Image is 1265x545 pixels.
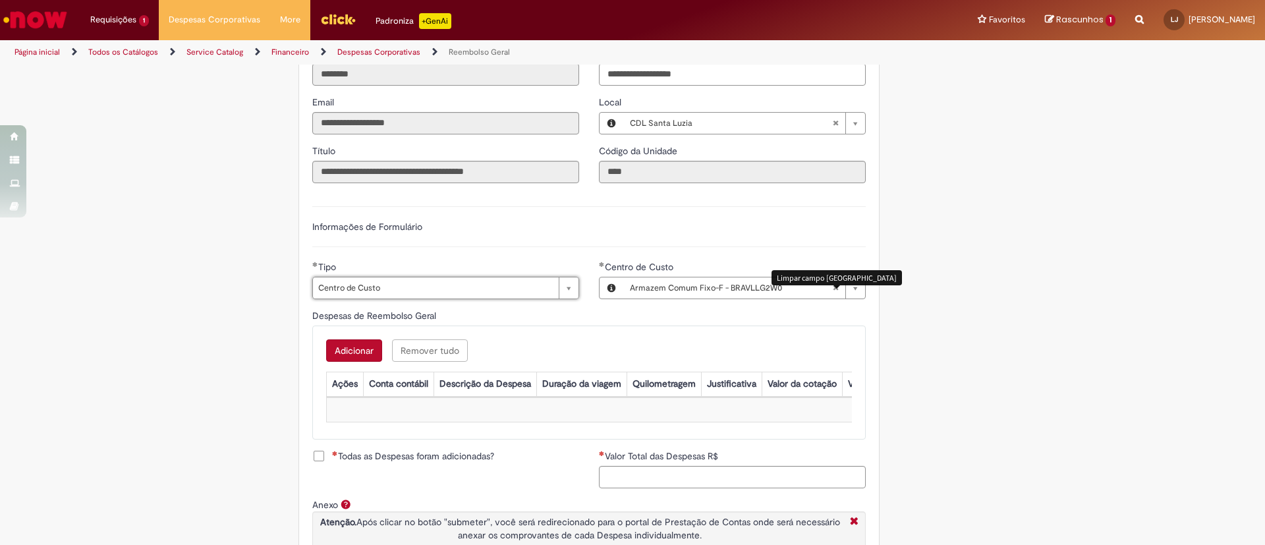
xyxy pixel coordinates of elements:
[90,13,136,26] span: Requisições
[1171,15,1178,24] span: LJ
[312,499,338,511] label: Anexo
[320,9,356,29] img: click_logo_yellow_360x200.png
[312,310,439,322] span: Despesas de Reembolso Geral
[312,144,338,158] label: Somente leitura - Título
[623,113,865,134] a: CDL Santa LuziaLimpar campo Local
[1189,14,1255,25] span: [PERSON_NAME]
[312,262,318,267] span: Obrigatório Preenchido
[630,113,832,134] span: CDL Santa Luzia
[605,261,676,273] span: Centro de Custo
[280,13,300,26] span: More
[1106,14,1115,26] span: 1
[630,277,832,299] span: Armazem Comum Fixo-F - BRAVLLG2W0
[599,161,866,183] input: Código da Unidade
[449,47,510,57] a: Reembolso Geral
[772,270,902,285] div: Limpar campo [GEOGRAPHIC_DATA]
[627,372,701,396] th: Quilometragem
[186,47,243,57] a: Service Catalog
[599,451,605,456] span: Necessários
[599,96,624,108] span: Local
[1056,13,1104,26] span: Rascunhos
[1045,14,1115,26] a: Rascunhos
[320,516,356,528] strong: Atenção.
[10,40,833,65] ul: Trilhas de página
[312,96,337,108] span: Somente leitura - Email
[139,15,149,26] span: 1
[316,515,843,542] p: Após clicar no botão "submeter", você será redirecionado para o portal de Prestação de Contas ond...
[326,372,363,396] th: Ações
[599,144,680,158] label: Somente leitura - Código da Unidade
[312,145,338,157] span: Somente leitura - Título
[600,277,623,299] button: Centro de Custo, Visualizar este registro Armazem Comum Fixo-F - BRAVLLG2W0
[599,145,680,157] span: Somente leitura - Código da Unidade
[989,13,1025,26] span: Favoritos
[14,47,60,57] a: Página inicial
[312,161,579,183] input: Título
[1,7,69,33] img: ServiceNow
[536,372,627,396] th: Duração da viagem
[363,372,434,396] th: Conta contábil
[842,372,912,396] th: Valor por Litro
[762,372,842,396] th: Valor da cotação
[599,466,866,488] input: Valor Total das Despesas R$
[312,221,422,233] label: Informações de Formulário
[847,515,862,529] i: Fechar More information Por anexo
[318,261,339,273] span: Tipo
[312,112,579,134] input: Email
[376,13,451,29] div: Padroniza
[312,63,579,86] input: ID
[326,339,382,362] button: Add a row for Despesas de Reembolso Geral
[826,113,845,134] abbr: Limpar campo Local
[332,451,338,456] span: Necessários
[337,47,420,57] a: Despesas Corporativas
[88,47,158,57] a: Todos os Catálogos
[318,277,552,299] span: Centro de Custo
[599,63,866,86] input: Telefone de Contato
[434,372,536,396] th: Descrição da Despesa
[701,372,762,396] th: Justificativa
[599,262,605,267] span: Obrigatório Preenchido
[605,450,721,462] span: Valor Total das Despesas R$
[338,499,354,509] span: Ajuda para Anexo
[600,113,623,134] button: Local, Visualizar este registro CDL Santa Luzia
[312,96,337,109] label: Somente leitura - Email
[271,47,309,57] a: Financeiro
[623,277,865,299] a: Armazem Comum Fixo-F - BRAVLLG2W0Limpar campo Centro de Custo
[169,13,260,26] span: Despesas Corporativas
[332,449,494,463] span: Todas as Despesas foram adicionadas?
[419,13,451,29] p: +GenAi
